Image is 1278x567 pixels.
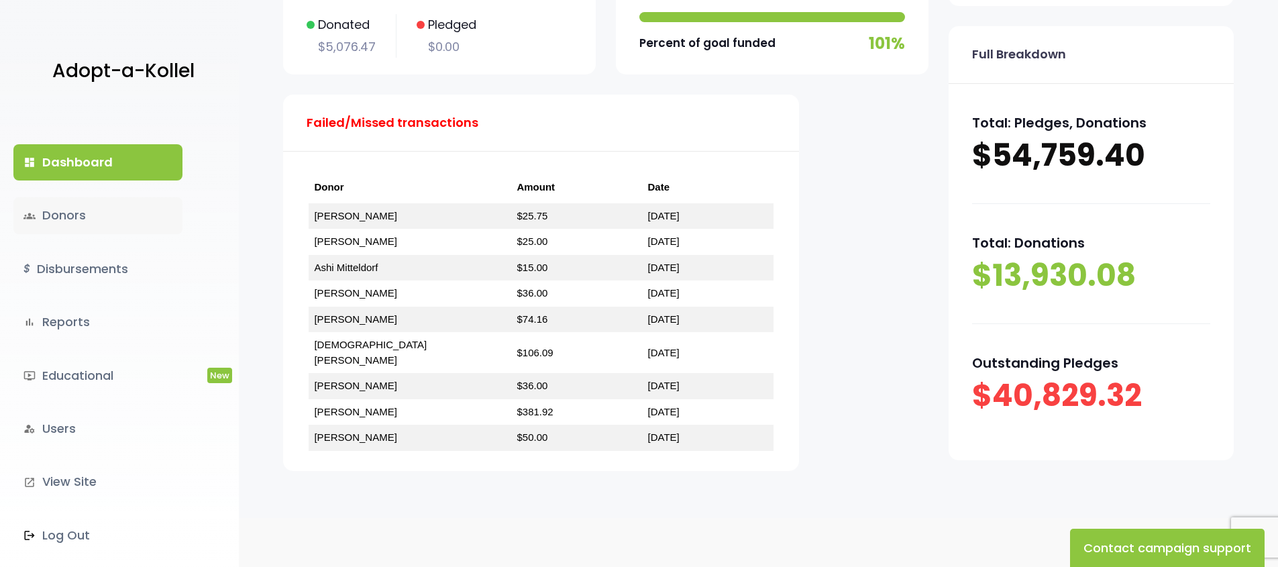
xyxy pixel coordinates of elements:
a: $50.00 [517,431,547,443]
p: Total: Pledges, Donations [972,111,1210,135]
p: Failed/Missed transactions [307,112,478,134]
p: $40,829.32 [972,375,1210,417]
a: groupsDonors [13,197,182,234]
a: [DATE] [648,262,680,273]
span: New [207,368,232,383]
a: $106.09 [517,347,553,358]
th: Amount [511,172,642,203]
a: [DATE] [648,380,680,391]
i: launch [23,476,36,488]
a: [PERSON_NAME] [314,406,396,417]
a: ondemand_videoEducationalNew [13,358,182,394]
a: [PERSON_NAME] [314,380,396,391]
a: $36.00 [517,380,547,391]
p: Adopt-a-Kollel [52,54,195,88]
a: [PERSON_NAME] [314,313,396,325]
a: $25.00 [517,236,547,247]
a: [DEMOGRAPHIC_DATA][PERSON_NAME] [314,339,427,366]
a: [DATE] [648,313,680,325]
a: $25.75 [517,210,547,221]
p: $13,930.08 [972,255,1210,297]
i: dashboard [23,156,36,168]
a: [DATE] [648,406,680,417]
th: Date [643,172,774,203]
a: [PERSON_NAME] [314,431,396,443]
p: $0.00 [417,36,476,58]
p: Donated [307,14,376,36]
a: Log Out [13,517,182,554]
a: Adopt-a-Kollel [46,39,195,104]
i: manage_accounts [23,423,36,435]
a: [PERSON_NAME] [314,210,396,221]
p: Outstanding Pledges [972,351,1210,375]
i: ondemand_video [23,370,36,382]
p: Pledged [417,14,476,36]
button: Contact campaign support [1070,529,1265,567]
span: groups [23,210,36,222]
i: $ [23,260,30,279]
p: $5,076.47 [307,36,376,58]
a: [DATE] [648,347,680,358]
a: $381.92 [517,406,553,417]
a: $15.00 [517,262,547,273]
a: [DATE] [648,287,680,299]
a: bar_chartReports [13,304,182,340]
a: Ashi Mitteldorf [314,262,378,273]
p: 101% [869,29,905,58]
i: bar_chart [23,316,36,328]
a: manage_accountsUsers [13,411,182,447]
a: [DATE] [648,210,680,221]
p: Total: Donations [972,231,1210,255]
a: $36.00 [517,287,547,299]
a: $Disbursements [13,251,182,287]
a: dashboardDashboard [13,144,182,181]
th: Donor [309,172,511,203]
a: [DATE] [648,431,680,443]
p: Percent of goal funded [639,33,776,54]
p: Full Breakdown [972,44,1066,65]
p: $54,759.40 [972,135,1210,176]
a: launchView Site [13,464,182,500]
a: $74.16 [517,313,547,325]
a: [PERSON_NAME] [314,287,396,299]
a: [DATE] [648,236,680,247]
a: [PERSON_NAME] [314,236,396,247]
